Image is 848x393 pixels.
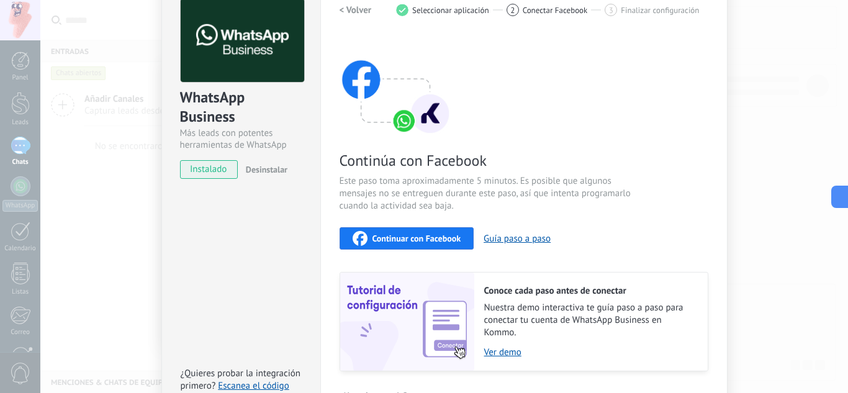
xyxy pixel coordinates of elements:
span: ¿Quieres probar la integración primero? [181,368,301,392]
span: Nuestra demo interactiva te guía paso a paso para conectar tu cuenta de WhatsApp Business en Kommo. [484,302,695,339]
div: Más leads con potentes herramientas de WhatsApp [180,127,302,151]
button: Guía paso a paso [484,233,551,245]
span: Continúa con Facebook [340,151,635,170]
span: Finalizar configuración [621,6,699,15]
span: Seleccionar aplicación [412,6,489,15]
button: Continuar con Facebook [340,227,474,250]
img: connect with facebook [340,36,451,135]
div: WhatsApp Business [180,88,302,127]
span: Este paso toma aproximadamente 5 minutos. Es posible que algunos mensajes no se entreguen durante... [340,175,635,212]
span: 3 [609,5,613,16]
a: Ver demo [484,346,695,358]
span: 2 [510,5,515,16]
span: Desinstalar [246,164,287,175]
span: Conectar Facebook [523,6,588,15]
h2: Conoce cada paso antes de conectar [484,285,695,297]
span: instalado [181,160,237,179]
button: Desinstalar [241,160,287,179]
h2: < Volver [340,4,372,16]
span: Continuar con Facebook [372,234,461,243]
